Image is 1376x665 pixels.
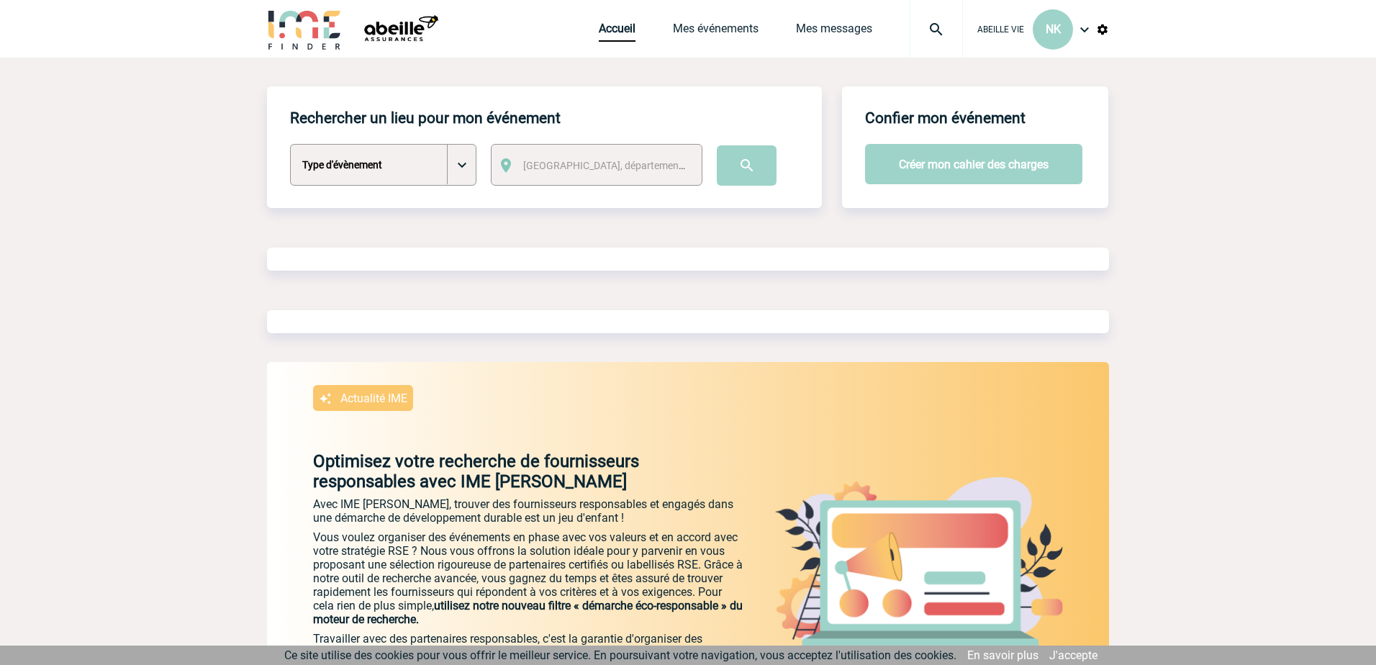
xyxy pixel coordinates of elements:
p: Actualité IME [340,392,407,405]
a: En savoir plus [967,648,1038,662]
span: NK [1046,22,1061,36]
a: Mes événements [673,22,759,42]
img: actu.png [775,477,1063,648]
span: [GEOGRAPHIC_DATA], département, région... [523,160,723,171]
a: Accueil [599,22,635,42]
p: Optimisez votre recherche de fournisseurs responsables avec IME [PERSON_NAME] [267,451,745,492]
a: Mes messages [796,22,872,42]
img: IME-Finder [267,9,342,50]
span: utilisez notre nouveau filtre « démarche éco-responsable » du moteur de recherche. [313,599,743,626]
span: ABEILLE VIE [977,24,1024,35]
p: Vous voulez organiser des événements en phase avec vos valeurs et en accord avec votre stratégie ... [313,530,745,626]
button: Créer mon cahier des charges [865,144,1082,184]
h4: Rechercher un lieu pour mon événement [290,109,561,127]
input: Submit [717,145,777,186]
span: Ce site utilise des cookies pour vous offrir le meilleur service. En poursuivant votre navigation... [284,648,956,662]
a: J'accepte [1049,648,1097,662]
h4: Confier mon événement [865,109,1026,127]
p: Avec IME [PERSON_NAME], trouver des fournisseurs responsables et engagés dans une démarche de dév... [313,497,745,525]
